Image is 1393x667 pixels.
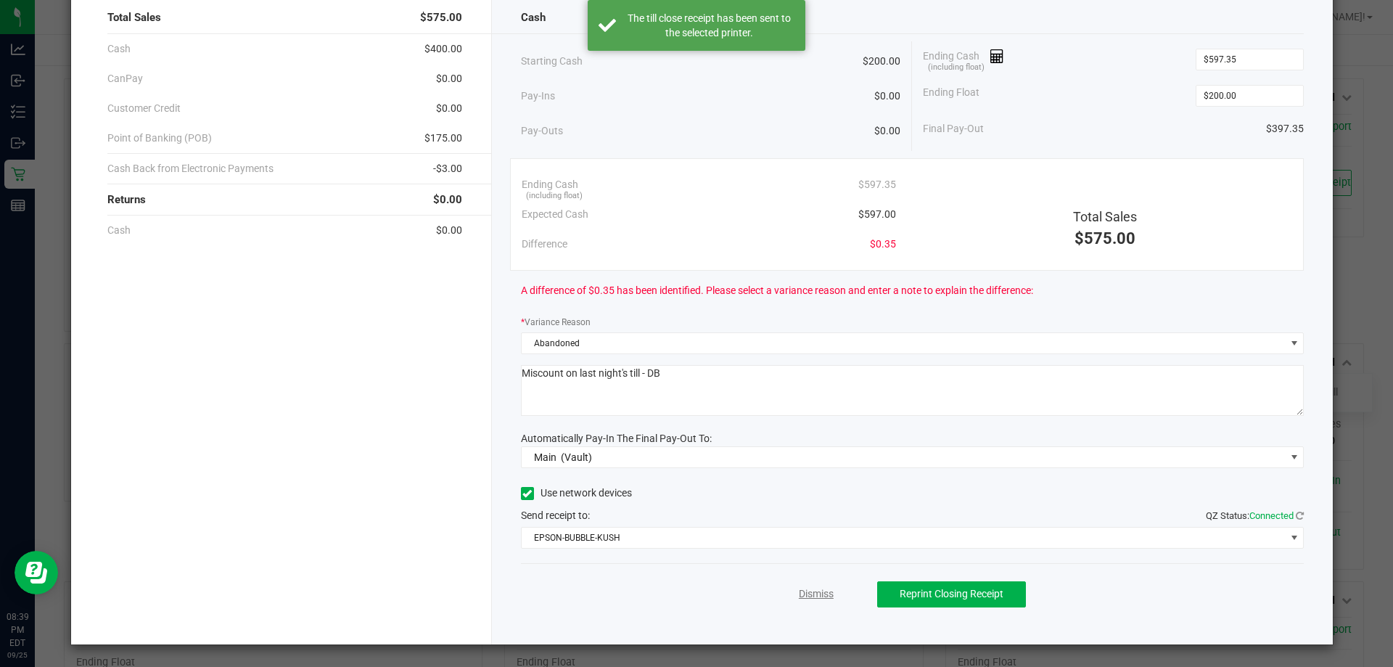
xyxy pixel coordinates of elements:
span: $0.00 [436,223,462,238]
div: The till close receipt has been sent to the selected printer. [624,11,794,40]
span: Expected Cash [522,207,588,222]
span: $0.00 [433,192,462,208]
span: Main [534,451,556,463]
span: Pay-Outs [521,123,563,139]
span: $397.35 [1266,121,1304,136]
span: (including float) [928,62,985,74]
span: (including float) [526,190,583,202]
label: Use network devices [521,486,632,501]
span: Cash [107,223,131,238]
span: Ending Cash [923,49,1004,70]
span: Ending Float [923,85,979,107]
div: Returns [107,184,462,216]
span: Cash [521,9,546,26]
span: $400.00 [424,41,462,57]
span: -$3.00 [433,161,462,176]
span: Starting Cash [521,54,583,69]
span: Ending Cash [522,177,578,192]
iframe: Resource center [15,551,58,594]
span: Abandoned [522,333,1286,353]
button: Reprint Closing Receipt [877,581,1026,607]
span: $575.00 [1074,229,1135,247]
span: Cash Back from Electronic Payments [107,161,274,176]
span: Automatically Pay-In The Final Pay-Out To: [521,433,712,444]
span: Connected [1249,510,1294,521]
span: QZ Status: [1206,510,1304,521]
span: Final Pay-Out [923,121,984,136]
span: $200.00 [863,54,900,69]
span: $0.00 [874,123,900,139]
span: Total Sales [1073,209,1137,224]
span: Cash [107,41,131,57]
span: Point of Banking (POB) [107,131,212,146]
span: EPSON-BUBBLE-KUSH [522,528,1286,548]
span: $0.00 [874,89,900,104]
span: $0.00 [436,101,462,116]
span: $0.35 [870,237,896,252]
span: Total Sales [107,9,161,26]
a: Dismiss [799,586,834,602]
span: Customer Credit [107,101,181,116]
span: Send receipt to: [521,510,590,521]
span: $597.00 [858,207,896,222]
span: (Vault) [561,451,592,463]
span: $175.00 [424,131,462,146]
span: $0.00 [436,71,462,86]
span: Difference [522,237,567,252]
span: $597.35 [858,177,896,192]
span: Reprint Closing Receipt [900,588,1003,600]
label: Variance Reason [521,316,591,329]
span: $575.00 [420,9,462,26]
span: Pay-Ins [521,89,555,104]
span: CanPay [107,71,143,86]
span: A difference of $0.35 has been identified. Please select a variance reason and enter a note to ex... [521,283,1033,298]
